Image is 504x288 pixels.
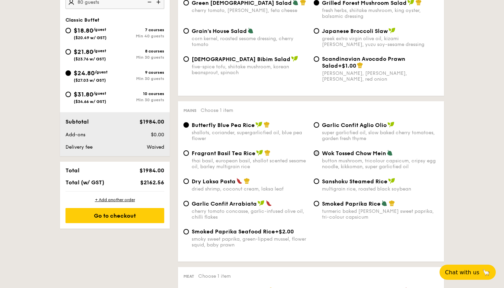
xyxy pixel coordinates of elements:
span: $1984.00 [140,167,164,174]
div: 7 courses [115,27,164,32]
img: icon-chef-hat.a58ddaea.svg [264,150,271,156]
span: Fragrant Basil Tea Rice [192,150,255,157]
div: super garlicfied oil, slow baked cherry tomatoes, garden fresh thyme [322,130,439,141]
div: corn kernel, roasted sesame dressing, cherry tomato [192,36,308,47]
img: icon-vegan.f8ff3823.svg [388,27,395,34]
div: Min 30 guests [115,97,164,102]
input: $24.80/guest($27.03 w/ GST)9 coursesMin 30 guests [65,70,71,76]
span: Chat with us [445,269,479,276]
span: [DEMOGRAPHIC_DATA] Bibim Salad [192,56,290,62]
input: Smoked Paprika Seafood Rice+$2.00smoky sweet paprika, green-lipped mussel, flower squid, baby prawn [183,229,189,234]
div: multigrain rice, roasted black soybean [322,186,439,192]
img: icon-spicy.37a8142b.svg [236,178,242,184]
div: [PERSON_NAME], [PERSON_NAME], [PERSON_NAME], red onion [322,70,439,82]
span: Grain's House Salad [192,28,247,34]
input: Garlic Confit Arrabiatacherry tomato concasse, garlic-infused olive oil, chilli flakes [183,201,189,206]
span: ($27.03 w/ GST) [74,78,106,83]
span: 🦙 [482,268,490,276]
span: /guest [95,70,108,74]
span: /guest [93,48,106,53]
span: Waived [147,144,164,150]
span: Japanese Broccoli Slaw [322,28,388,34]
span: /guest [93,91,106,96]
span: Meat [183,274,194,279]
div: five-spice tofu, shiitake mushroom, korean beansprout, spinach [192,64,308,76]
img: icon-chef-hat.a58ddaea.svg [244,178,250,184]
div: greek extra virgin olive oil, kizami [PERSON_NAME], yuzu soy-sesame dressing [322,36,439,47]
img: icon-chef-hat.a58ddaea.svg [264,122,270,128]
span: /guest [93,27,106,32]
img: icon-vegan.f8ff3823.svg [388,178,395,184]
img: icon-vegetarian.fe4039eb.svg [248,27,254,34]
span: Mains [183,108,196,113]
span: Classic Buffet [65,17,99,23]
input: Grain's House Saladcorn kernel, roasted sesame dressing, cherry tomato [183,28,189,34]
input: $18.80/guest($20.49 w/ GST)7 coursesMin 40 guests [65,28,71,33]
span: Wok Tossed Chow Mein [322,150,386,157]
img: icon-chef-hat.a58ddaea.svg [357,62,363,68]
div: 10 courses [115,91,164,96]
span: Garlic Confit Arrabiata [192,200,257,207]
span: +$1.00 [338,62,356,69]
button: Chat with us🦙 [440,265,496,280]
span: ($23.76 w/ GST) [74,57,106,61]
span: $1984.00 [140,118,164,125]
img: icon-vegetarian.fe4039eb.svg [387,150,393,156]
input: Fragrant Basil Tea Ricethai basil, european basil, shallot scented sesame oil, barley multigrain ... [183,150,189,156]
span: Scandinavian Avocado Prawn Salad [322,56,405,69]
div: thai basil, european basil, shallot scented sesame oil, barley multigrain rice [192,158,308,170]
span: $18.80 [74,27,93,34]
img: icon-vegan.f8ff3823.svg [387,122,394,128]
input: Butterfly Blue Pea Riceshallots, coriander, supergarlicfied oil, blue pea flower [183,122,189,128]
span: Garlic Confit Aglio Olio [322,122,387,128]
span: Smoked Paprika Seafood Rice [192,228,275,235]
input: Sanshoku Steamed Ricemultigrain rice, roasted black soybean [314,178,319,184]
input: Garlic Confit Aglio Oliosuper garlicfied oil, slow baked cherry tomatoes, garden fresh thyme [314,122,319,128]
span: $2162.56 [140,179,164,186]
div: dried shrimp, coconut cream, laksa leaf [192,186,308,192]
div: shallots, coriander, supergarlicfied oil, blue pea flower [192,130,308,141]
span: Sanshoku Steamed Rice [322,178,387,185]
img: icon-vegan.f8ff3823.svg [291,56,298,62]
span: Total (w/ GST) [65,179,104,186]
input: Dry Laksa Pastadried shrimp, coconut cream, laksa leaf [183,178,189,184]
span: Delivery fee [65,144,93,150]
img: icon-vegan.f8ff3823.svg [257,200,264,206]
input: Smoked Paprika Riceturmeric baked [PERSON_NAME] sweet paprika, tri-colour capsicum [314,201,319,206]
span: +$2.00 [275,228,294,235]
img: icon-spicy.37a8142b.svg [266,200,272,206]
div: Min 40 guests [115,34,164,38]
span: Choose 1 item [201,107,233,113]
span: Add-ons [65,132,85,138]
span: $0.00 [151,132,164,138]
span: Dry Laksa Pasta [192,178,236,185]
span: Smoked Paprika Rice [322,200,381,207]
span: ($34.66 w/ GST) [74,99,106,104]
input: $31.80/guest($34.66 w/ GST)10 coursesMin 30 guests [65,92,71,97]
div: 9 courses [115,70,164,75]
img: icon-vegan.f8ff3823.svg [255,122,262,128]
div: button mushroom, tricolour capsicum, cripsy egg noodle, kikkoman, super garlicfied oil [322,158,439,170]
input: Wok Tossed Chow Meinbutton mushroom, tricolour capsicum, cripsy egg noodle, kikkoman, super garli... [314,150,319,156]
img: icon-vegetarian.fe4039eb.svg [381,200,387,206]
input: Scandinavian Avocado Prawn Salad+$1.00[PERSON_NAME], [PERSON_NAME], [PERSON_NAME], red onion [314,56,319,62]
span: Subtotal [65,118,89,125]
div: smoky sweet paprika, green-lipped mussel, flower squid, baby prawn [192,236,308,248]
div: Go to checkout [65,208,164,223]
span: Total [65,167,80,174]
div: turmeric baked [PERSON_NAME] sweet paprika, tri-colour capsicum [322,208,439,220]
div: + Add another order [65,197,164,203]
span: Butterfly Blue Pea Rice [192,122,255,128]
span: $31.80 [74,91,93,98]
span: $24.80 [74,69,95,77]
input: Japanese Broccoli Slawgreek extra virgin olive oil, kizami [PERSON_NAME], yuzu soy-sesame dressing [314,28,319,34]
img: icon-chef-hat.a58ddaea.svg [389,200,395,206]
span: Choose 1 item [198,273,231,279]
span: $21.80 [74,48,93,56]
div: cherry tomato, [PERSON_NAME], feta cheese [192,8,308,13]
img: icon-vegan.f8ff3823.svg [256,150,263,156]
div: 8 courses [115,49,164,54]
div: fresh herbs, shiitake mushroom, king oyster, balsamic dressing [322,8,439,19]
input: [DEMOGRAPHIC_DATA] Bibim Saladfive-spice tofu, shiitake mushroom, korean beansprout, spinach [183,56,189,62]
div: Min 30 guests [115,55,164,60]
